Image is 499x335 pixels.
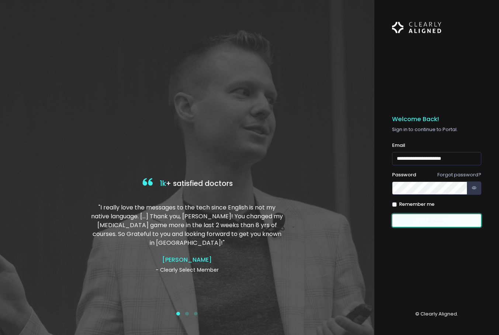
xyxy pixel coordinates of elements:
[392,214,481,228] button: Log In
[392,18,441,38] img: Logo Horizontal
[392,142,405,149] label: Email
[90,256,284,263] h4: [PERSON_NAME]
[90,176,284,191] h4: + satisfied doctors
[437,171,481,178] a: Forgot password?
[392,171,416,179] label: Password
[90,266,284,274] p: - Clearly Select Member
[399,201,434,208] label: Remember me
[392,116,481,123] h5: Welcome Back!
[160,179,166,188] span: 1k
[90,203,284,247] p: "I really love the messages to the tech since English is not my native language. […] Thank you, [...
[392,126,481,133] p: Sign in to continue to Portal.
[392,310,481,318] p: © Clearly Aligned.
